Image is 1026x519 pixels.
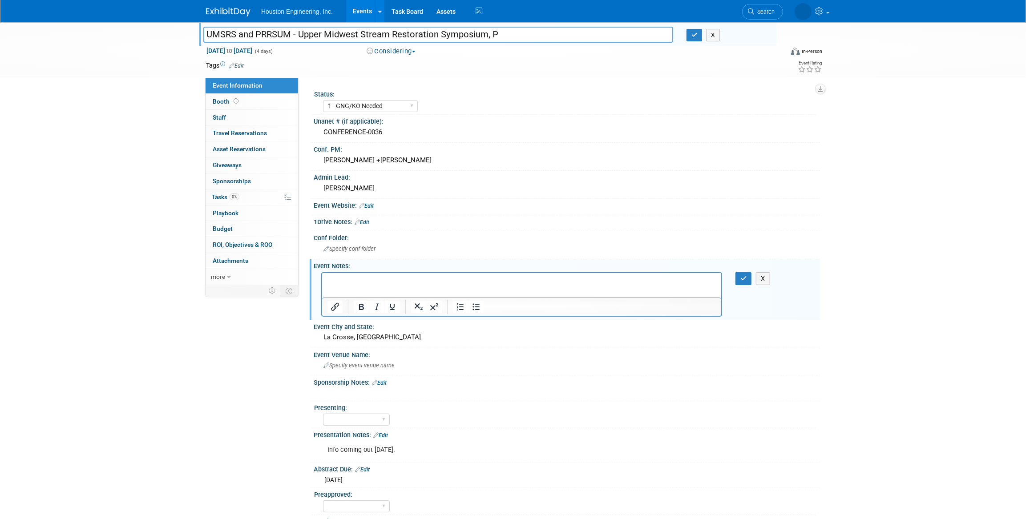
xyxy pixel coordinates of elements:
[206,94,298,109] a: Booth
[232,98,240,105] span: Booth not reserved yet
[230,193,239,200] span: 0%
[742,4,783,20] a: Search
[314,488,816,499] div: Preapproved:
[355,219,369,225] a: Edit
[320,330,813,344] div: La Crosse, [GEOGRAPHIC_DATA]
[321,441,722,459] div: Info coming out [DATE].
[706,29,720,41] button: X
[213,241,272,248] span: ROI, Objectives & ROO
[206,269,298,285] a: more
[206,253,298,269] a: Attachments
[206,8,250,16] img: ExhibitDay
[206,47,253,55] span: [DATE] [DATE]
[206,221,298,237] a: Budget
[453,301,468,313] button: Numbered list
[314,376,820,387] div: Sponsorship Notes:
[254,48,273,54] span: (4 days)
[314,348,820,359] div: Event Venue Name:
[354,301,369,313] button: Bold
[322,273,721,298] iframe: Rich Text Area
[369,301,384,313] button: Italic
[754,8,775,15] span: Search
[314,171,820,182] div: Admin Lead:
[791,48,800,55] img: Format-Inperson.png
[206,78,298,93] a: Event Information
[314,231,820,242] div: Conf Folder:
[206,110,298,125] a: Staff
[229,63,244,69] a: Edit
[213,129,267,137] span: Travel Reservations
[213,114,226,121] span: Staff
[314,215,820,227] div: 1Drive Notes:
[212,193,239,201] span: Tasks
[469,301,484,313] button: Bullet list
[314,259,820,270] div: Event Notes:
[427,301,442,313] button: Superscript
[206,157,298,173] a: Giveaways
[314,115,820,126] div: Unanet # (if applicable):
[320,153,813,167] div: [PERSON_NAME] +[PERSON_NAME]
[756,272,770,285] button: X
[213,82,263,89] span: Event Information
[213,209,238,217] span: Playbook
[314,320,820,331] div: Event City and State:
[314,88,816,99] div: Status:
[324,476,343,483] span: [DATE]
[265,285,280,297] td: Personalize Event Tab Strip
[373,432,388,439] a: Edit
[211,273,225,280] span: more
[206,173,298,189] a: Sponsorships
[213,98,240,105] span: Booth
[327,301,343,313] button: Insert/edit link
[206,61,244,70] td: Tags
[323,245,376,252] span: Specify conf folder
[206,141,298,157] a: Asset Reservations
[206,237,298,253] a: ROI, Objectives & ROO
[225,47,234,54] span: to
[355,467,370,473] a: Edit
[372,380,387,386] a: Edit
[795,3,812,20] img: Heidi Joarnt
[385,301,400,313] button: Underline
[359,203,374,209] a: Edit
[364,47,419,56] button: Considering
[261,8,333,15] span: Houston Engineering, Inc.
[206,189,298,205] a: Tasks0%
[323,362,395,369] span: Specify event venue name
[213,161,242,169] span: Giveaways
[206,205,298,221] a: Playbook
[320,181,813,195] div: [PERSON_NAME]
[314,428,820,440] div: Presentation Notes:
[280,285,299,297] td: Toggle Event Tabs
[314,463,820,474] div: Abstract Due:
[213,145,266,153] span: Asset Reservations
[314,401,816,412] div: Presenting:
[314,143,820,154] div: Conf. PM:
[213,177,251,185] span: Sponsorships
[314,199,820,210] div: Event Website:
[798,61,822,65] div: Event Rating
[213,225,233,232] span: Budget
[213,257,248,264] span: Attachments
[731,46,822,60] div: Event Format
[801,48,822,55] div: In-Person
[206,125,298,141] a: Travel Reservations
[411,301,426,313] button: Subscript
[320,125,813,139] div: CONFERENCE-0036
